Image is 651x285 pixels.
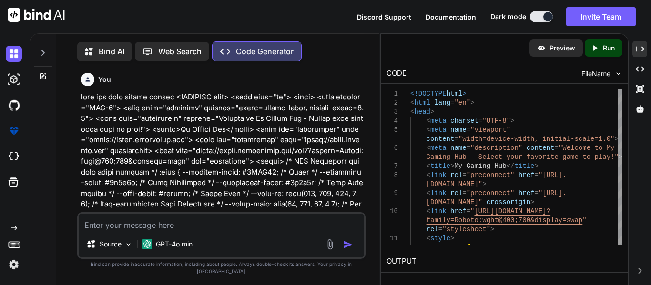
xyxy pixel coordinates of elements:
div: 11 [387,234,398,243]
span: < [426,126,430,134]
img: Bind AI [8,8,65,22]
span: "Welcome to My [558,144,614,152]
span: href [518,189,534,197]
div: CODE [387,68,407,79]
span: "stylesheet" [442,226,490,233]
span: = [554,144,558,152]
span: > [450,235,454,242]
span: meta [430,117,447,125]
span: :root [442,244,462,251]
span: > [530,198,534,206]
img: chevron down [614,69,622,78]
h2: OUTPUT [381,250,629,273]
span: "preconnect" [466,189,514,197]
span: family=Roboto:wght@400;700&display=swap [426,216,582,224]
div: 2 [387,98,398,108]
span: rel [450,189,462,197]
span: html [446,90,462,98]
p: Run [603,43,615,53]
div: 4 [387,117,398,126]
h6: You [98,75,111,84]
span: = [466,126,470,134]
span: </ [506,162,514,170]
span: My Gaming Hub [454,162,506,170]
img: premium [6,123,22,139]
img: attachment [325,239,336,250]
div: 3 [387,108,398,117]
img: settings [6,256,22,273]
div: 5 [387,126,398,135]
span: charset [450,117,478,125]
span: meta [430,144,447,152]
span: "width=device-width, initial-scale=1.0" [458,135,614,143]
div: 9 [387,189,398,198]
span: > [482,180,486,188]
span: " [478,198,482,206]
span: title [514,162,534,170]
img: darkAi-studio [6,71,22,88]
span: > [462,90,466,98]
span: content [526,144,554,152]
span: Documentation [426,13,476,21]
button: Invite Team [566,7,636,26]
span: Dark mode [490,12,526,21]
span: = [466,207,470,215]
span: <!DOCTYPE [410,90,447,98]
span: " [582,216,586,224]
span: Discord Support [357,13,411,21]
span: [DOMAIN_NAME] [426,180,478,188]
span: [DOMAIN_NAME] [426,198,478,206]
p: Bind AI [99,46,124,57]
span: < [426,162,430,170]
span: meta [430,126,447,134]
span: < [426,207,430,215]
img: preview [537,44,546,52]
span: content [426,135,454,143]
span: > [510,117,514,125]
span: = [466,144,470,152]
img: darkChat [6,46,22,62]
span: link [430,189,447,197]
span: "viewport" [470,126,510,134]
button: Documentation [426,12,476,22]
span: = [534,171,538,179]
span: = [438,226,442,233]
span: [URL]. [542,171,566,179]
span: href [518,171,534,179]
span: html [414,99,430,107]
span: title [430,162,450,170]
span: [URL]. [542,189,566,197]
span: rel [426,226,438,233]
img: cloudideIcon [6,148,22,165]
span: = [450,99,454,107]
p: GPT-4o min.. [156,239,196,249]
span: href [450,207,467,215]
span: "preconnect" [466,171,514,179]
p: Preview [549,43,575,53]
span: FileName [581,69,610,79]
span: > [450,162,454,170]
span: > [534,162,538,170]
img: GPT-4o mini [142,239,152,249]
p: Source [100,239,122,249]
div: 1 [387,89,398,98]
span: > [614,135,618,143]
span: { [466,244,470,251]
span: < [426,117,430,125]
span: > [490,226,494,233]
span: "UTF-8" [482,117,510,125]
span: < [426,235,430,242]
span: < [426,144,430,152]
p: Code Generator [236,46,294,57]
span: < [426,189,430,197]
span: < [410,99,414,107]
span: name [450,144,467,152]
span: > [430,108,434,116]
img: githubDark [6,97,22,113]
span: " [538,189,542,197]
span: < [410,108,414,116]
button: Discord Support [357,12,411,22]
span: name [450,126,467,134]
div: 8 [387,171,398,180]
span: [URL][DOMAIN_NAME]? [474,207,550,215]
